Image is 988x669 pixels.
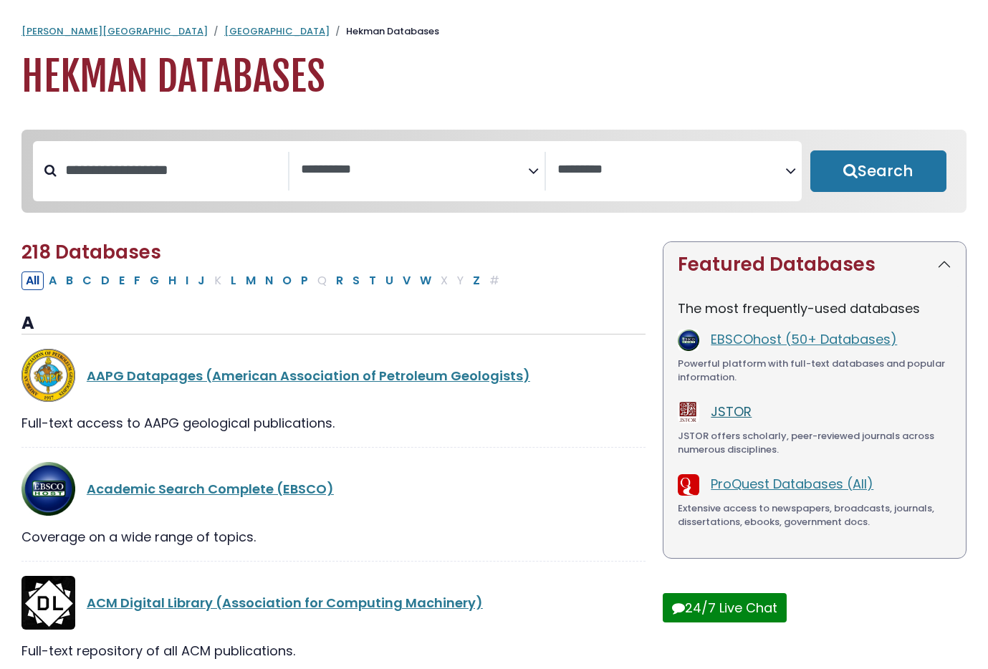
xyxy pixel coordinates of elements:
h1: Hekman Databases [21,53,967,101]
button: Filter Results O [278,271,296,290]
button: All [21,271,44,290]
a: [GEOGRAPHIC_DATA] [224,24,330,38]
button: Filter Results M [241,271,260,290]
nav: breadcrumb [21,24,967,39]
button: Submit for Search Results [810,150,947,192]
button: Filter Results H [164,271,181,290]
button: Filter Results F [130,271,145,290]
div: JSTOR offers scholarly, peer-reviewed journals across numerous disciplines. [678,429,951,457]
button: Filter Results T [365,271,380,290]
button: Filter Results W [416,271,436,290]
li: Hekman Databases [330,24,439,39]
span: 218 Databases [21,239,161,265]
div: Full-text access to AAPG geological publications. [21,413,646,433]
nav: Search filters [21,130,967,213]
button: Filter Results V [398,271,415,290]
textarea: Search [301,163,528,178]
button: Filter Results U [381,271,398,290]
div: Full-text repository of all ACM publications. [21,641,646,660]
a: Academic Search Complete (EBSCO) [87,480,334,498]
button: Filter Results J [193,271,209,290]
div: Coverage on a wide range of topics. [21,527,646,547]
textarea: Search [557,163,785,178]
a: [PERSON_NAME][GEOGRAPHIC_DATA] [21,24,208,38]
p: The most frequently-used databases [678,299,951,318]
button: Filter Results B [62,271,77,290]
a: AAPG Datapages (American Association of Petroleum Geologists) [87,367,530,385]
button: Filter Results A [44,271,61,290]
input: Search database by title or keyword [57,158,288,182]
button: Filter Results N [261,271,277,290]
button: Filter Results C [78,271,96,290]
h3: A [21,313,646,334]
button: Filter Results P [297,271,312,290]
button: Featured Databases [663,242,966,287]
button: Filter Results R [332,271,347,290]
a: ACM Digital Library (Association for Computing Machinery) [87,594,483,612]
button: Filter Results I [181,271,193,290]
button: Filter Results L [226,271,241,290]
div: Powerful platform with full-text databases and popular information. [678,357,951,385]
button: 24/7 Live Chat [663,593,787,622]
button: Filter Results Z [469,271,484,290]
a: ProQuest Databases (All) [711,475,873,493]
div: Extensive access to newspapers, broadcasts, journals, dissertations, ebooks, government docs. [678,501,951,529]
button: Filter Results D [97,271,114,290]
div: Alpha-list to filter by first letter of database name [21,271,505,289]
a: JSTOR [711,403,752,420]
button: Filter Results S [348,271,364,290]
a: EBSCOhost (50+ Databases) [711,330,897,348]
button: Filter Results G [145,271,163,290]
button: Filter Results E [115,271,129,290]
